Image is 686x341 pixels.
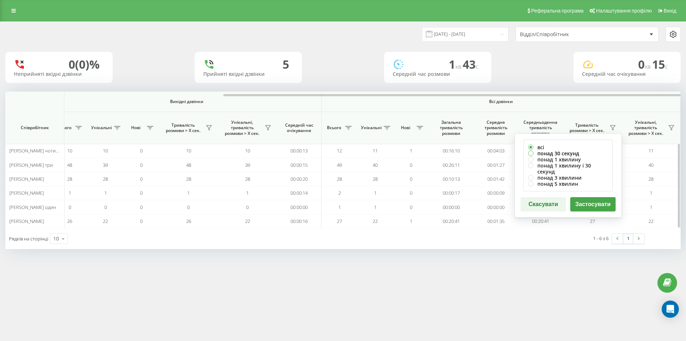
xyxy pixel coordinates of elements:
[528,144,608,150] label: всі
[596,8,652,14] span: Налаштування профілю
[140,147,143,154] span: 0
[638,57,652,72] span: 0
[429,144,473,158] td: 00:16:10
[623,234,633,244] a: 1
[648,147,653,154] span: 11
[374,190,377,196] span: 1
[186,176,191,182] span: 28
[53,235,59,242] div: 10
[69,58,100,71] div: 0 (0)%
[127,125,145,131] span: Нові
[9,190,44,196] span: [PERSON_NAME]
[373,162,378,168] span: 40
[410,204,412,210] span: 0
[14,71,104,77] div: Неприйняті вхідні дзвінки
[648,218,653,224] span: 22
[337,147,342,154] span: 12
[282,122,316,133] span: Середній час очікування
[69,99,305,104] span: Вихідні дзвінки
[103,147,108,154] span: 10
[429,186,473,200] td: 00:00:17
[528,156,608,162] label: понад 1 хвилину
[648,162,653,168] span: 40
[9,235,48,242] span: Рядків на сторінці
[163,122,204,133] span: Тривалість розмови > Х сек.
[650,204,652,210] span: 1
[590,218,595,224] span: 27
[103,162,108,168] span: 39
[473,172,518,186] td: 00:01:42
[473,214,518,228] td: 00:01:35
[566,122,607,133] span: Тривалість розмови > Х сек.
[473,144,518,158] td: 00:04:03
[245,147,250,154] span: 10
[277,158,322,172] td: 00:00:15
[455,63,463,70] span: хв
[625,120,666,136] span: Унікальні, тривалість розмови > Х сек.
[476,63,478,70] span: c
[337,218,342,224] span: 27
[410,218,412,224] span: 1
[338,204,341,210] span: 1
[104,190,107,196] span: 1
[521,197,566,211] button: Скасувати
[91,125,112,131] span: Унікальні
[9,204,56,210] span: [PERSON_NAME] один
[140,176,143,182] span: 0
[429,200,473,214] td: 00:00:00
[186,218,191,224] span: 26
[570,197,616,211] button: Застосувати
[473,158,518,172] td: 00:01:27
[140,190,143,196] span: 0
[277,144,322,158] td: 00:00:13
[374,204,377,210] span: 1
[393,71,483,77] div: Середній час розмови
[277,172,322,186] td: 00:00:20
[337,176,342,182] span: 28
[283,58,289,71] div: 5
[187,190,190,196] span: 1
[277,186,322,200] td: 00:00:14
[186,162,191,168] span: 48
[520,31,605,38] div: Відділ/Співробітник
[277,200,322,214] td: 00:00:00
[429,172,473,186] td: 00:10:13
[479,120,513,136] span: Середня тривалість розмови
[245,176,250,182] span: 28
[337,162,342,168] span: 49
[528,162,608,175] label: понад 1 хвилину і 30 секунд
[449,57,463,72] span: 1
[665,63,668,70] span: c
[11,125,58,131] span: Співробітник
[650,190,652,196] span: 1
[103,218,108,224] span: 22
[473,200,518,214] td: 00:00:00
[343,99,659,104] span: Всі дзвінки
[531,8,584,14] span: Реферальна програма
[245,162,250,168] span: 39
[103,176,108,182] span: 28
[246,204,249,210] span: 0
[373,176,378,182] span: 28
[528,150,608,156] label: понад 30 секунд
[186,147,191,154] span: 10
[140,218,143,224] span: 0
[528,175,608,181] label: понад 3 хвилини
[325,125,343,131] span: Всього
[361,125,382,131] span: Унікальні
[67,218,72,224] span: 26
[277,214,322,228] td: 00:00:16
[664,8,676,14] span: Вихід
[593,235,608,242] div: 1 - 6 з 6
[245,218,250,224] span: 22
[429,214,473,228] td: 00:20:41
[582,71,672,77] div: Середній час очікування
[246,190,249,196] span: 1
[9,147,61,154] span: [PERSON_NAME] чотири
[645,63,652,70] span: хв
[67,147,72,154] span: 10
[523,120,557,136] span: Середньоденна тривалість розмови
[518,214,563,228] td: 00:20:41
[9,218,44,224] span: [PERSON_NAME]
[140,162,143,168] span: 0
